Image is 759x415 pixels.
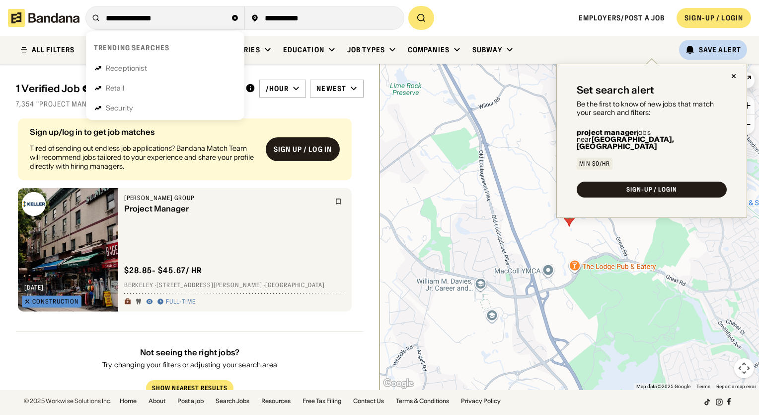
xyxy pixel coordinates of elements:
[24,285,44,291] div: [DATE]
[261,398,291,404] a: Resources
[626,187,677,193] div: SIGN-UP / LOGIN
[30,144,258,171] div: Tired of sending out endless job applications? Bandana Match Team will recommend jobs tailored to...
[124,265,203,276] div: $ 28.85 - $45.67 / hr
[16,114,364,391] div: grid
[106,104,133,111] div: Security
[716,384,756,389] a: Report a map error
[636,384,690,389] span: Map data ©2025 Google
[396,398,449,404] a: Terms & Conditions
[216,398,249,404] a: Search Jobs
[177,398,204,404] a: Post a job
[22,192,46,216] img: Keller Group logo
[30,128,258,136] div: Sign up/log in to get job matches
[24,398,112,404] div: © 2025 Workwise Solutions Inc.
[461,398,501,404] a: Privacy Policy
[102,348,277,357] div: Not seeing the right jobs?
[316,84,346,93] div: Newest
[94,43,169,52] div: Trending searches
[124,194,329,202] div: [PERSON_NAME] Group
[32,299,79,305] div: Construction
[120,398,137,404] a: Home
[32,46,75,53] div: ALL FILTERS
[106,85,124,92] div: Retail
[8,9,79,27] img: Bandana logotype
[684,13,743,22] div: SIGN-UP / LOGIN
[353,398,384,404] a: Contact Us
[152,386,227,392] div: Show Nearest Results
[283,45,324,54] div: Education
[16,83,237,95] div: 1 Verified Job
[106,65,147,72] div: Receptionist
[577,128,637,137] b: project manager
[382,377,415,390] img: Google
[577,84,654,96] div: Set search alert
[16,100,364,108] div: 7,354 "project manager" jobs on [DOMAIN_NAME]
[347,45,385,54] div: Job Types
[472,45,502,54] div: Subway
[149,398,165,404] a: About
[303,398,341,404] a: Free Tax Filing
[696,384,710,389] a: Terms (opens in new tab)
[266,84,289,93] div: /hour
[577,135,674,151] b: [GEOGRAPHIC_DATA], [GEOGRAPHIC_DATA]
[166,298,196,306] div: Full-time
[382,377,415,390] a: Open this area in Google Maps (opens a new window)
[102,362,277,369] div: Try changing your filters or adjusting your search area
[734,358,754,378] button: Map camera controls
[699,45,741,54] div: Save Alert
[577,129,727,150] div: jobs near
[124,204,329,213] div: Project Manager
[579,13,665,22] a: Employers/Post a job
[274,145,332,154] div: Sign up / Log in
[124,282,346,290] div: Berkeley · [STREET_ADDRESS][PERSON_NAME] · [GEOGRAPHIC_DATA]
[577,100,727,117] div: Be the first to know of new jobs that match your search and filters:
[579,161,610,167] div: Min $0/hr
[408,45,450,54] div: Companies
